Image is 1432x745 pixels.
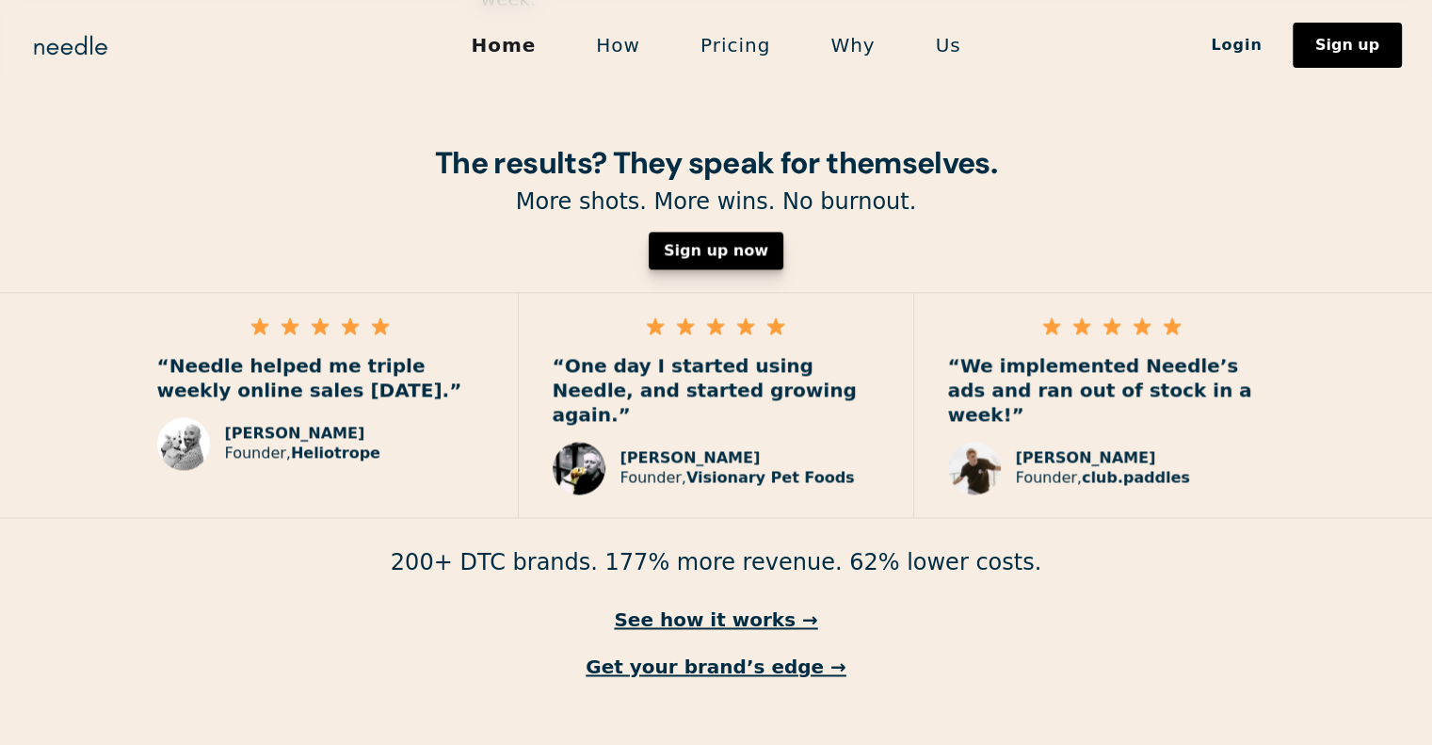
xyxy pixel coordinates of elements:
[1016,448,1156,466] strong: [PERSON_NAME]
[291,444,380,462] strong: Heliotrope
[225,424,365,442] strong: [PERSON_NAME]
[553,353,879,427] p: “One day I started using Needle, and started growing again.”
[1293,23,1402,68] a: Sign up
[1181,29,1293,61] a: Login
[566,25,670,65] a: How
[649,232,783,269] a: Sign up now
[906,25,991,65] a: Us
[1082,468,1190,486] strong: club.paddles
[800,25,905,65] a: Why
[435,143,997,183] strong: The results? They speak for themselves.
[620,448,761,466] strong: [PERSON_NAME]
[441,25,566,65] a: Home
[620,468,855,488] p: Founder,
[948,353,1276,427] p: “We implemented Needle’s ads and ran out of stock in a week!”
[670,25,800,65] a: Pricing
[1315,38,1379,53] div: Sign up
[664,243,768,258] div: Sign up now
[686,468,855,486] strong: Visionary Pet Foods
[157,353,484,402] p: “Needle helped me triple weekly online sales [DATE].”
[1016,468,1190,488] p: Founder,
[225,444,380,463] p: Founder,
